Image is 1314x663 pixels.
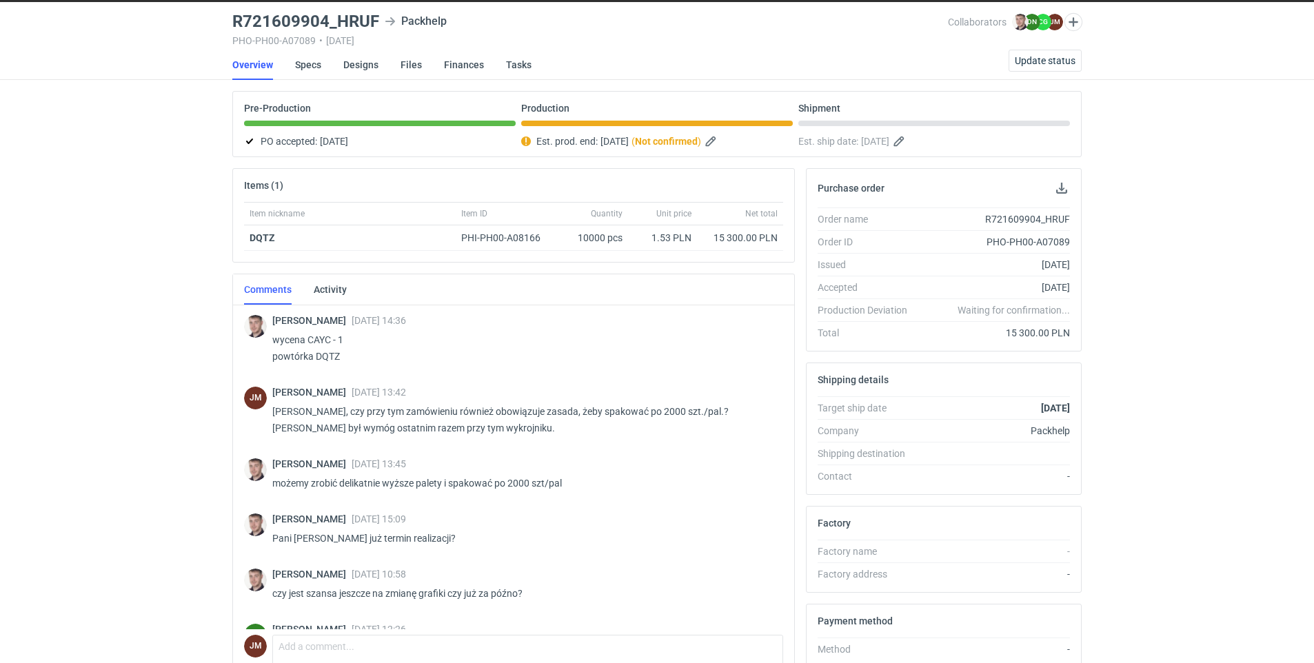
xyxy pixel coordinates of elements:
h2: Purchase order [818,183,885,194]
a: Finances [444,50,484,80]
div: Packhelp [385,13,447,30]
span: Item nickname [250,208,305,219]
span: [PERSON_NAME] [272,387,352,398]
em: Waiting for confirmation... [958,303,1070,317]
div: 15 300.00 PLN [918,326,1070,340]
p: Shipment [798,103,840,114]
div: - [918,567,1070,581]
div: Factory address [818,567,918,581]
span: [DATE] 13:45 [352,458,406,469]
div: Packhelp [918,424,1070,438]
div: Contact [818,469,918,483]
figcaption: DN [244,624,267,646]
img: Maciej Sikora [244,513,267,536]
span: [DATE] 14:36 [352,315,406,326]
div: Est. prod. end: [521,133,793,150]
div: Factory name [818,544,918,558]
figcaption: CG [1035,14,1051,30]
p: wycena CAYC - 1 powtórka DQTZ [272,331,772,365]
figcaption: JM [1047,14,1063,30]
p: czy jest szansa jeszcze na zmianę grafiki czy już za późno? [272,585,772,602]
a: Overview [232,50,273,80]
em: ( [631,136,635,147]
span: [DATE] 12:26 [352,624,406,635]
a: Specs [295,50,321,80]
div: 10000 pcs [559,225,628,251]
div: PHO-PH00-A07089 [918,235,1070,249]
div: Dawid Nowak [244,624,267,646]
div: 15 300.00 PLN [703,231,778,245]
h2: Factory [818,518,851,529]
h2: Shipping details [818,374,889,385]
p: możemy zrobić delikatnie wyższe palety i spakować po 2000 szt/pal [272,475,772,491]
a: Activity [314,274,347,305]
div: Shipping destination [818,447,918,460]
figcaption: DN [1024,14,1040,30]
div: Issued [818,258,918,272]
h2: Payment method [818,615,893,626]
div: Order ID [818,235,918,249]
div: PHI-PH00-A08166 [461,231,554,245]
div: - [918,642,1070,656]
span: Update status [1015,56,1075,65]
div: Company [818,424,918,438]
span: [PERSON_NAME] [272,458,352,469]
div: Total [818,326,918,340]
figcaption: JM [244,635,267,657]
div: - [918,544,1070,558]
p: Production [521,103,569,114]
div: Production Deviation [818,303,918,317]
span: [DATE] [600,133,629,150]
img: Maciej Sikora [244,315,267,338]
div: PO accepted: [244,133,516,150]
button: Download PO [1053,180,1070,196]
span: [DATE] 13:42 [352,387,406,398]
div: PHO-PH00-A07089 [DATE] [232,35,948,46]
span: [DATE] [861,133,889,150]
button: Edit estimated production end date [704,133,720,150]
div: 1.53 PLN [634,231,691,245]
h3: R721609904_HRUF [232,13,379,30]
div: - [918,469,1070,483]
span: Item ID [461,208,487,219]
a: Comments [244,274,292,305]
a: DQTZ [250,232,275,243]
p: Pani [PERSON_NAME] już termin realizacji? [272,530,772,547]
span: • [319,35,323,46]
span: [PERSON_NAME] [272,569,352,580]
div: [DATE] [918,258,1070,272]
h2: Items (1) [244,180,283,191]
div: Est. ship date: [798,133,1070,150]
div: Method [818,642,918,656]
button: Update status [1009,50,1082,72]
span: Net total [745,208,778,219]
span: Quantity [591,208,623,219]
span: [PERSON_NAME] [272,513,352,524]
span: [DATE] [320,133,348,150]
p: [PERSON_NAME], czy przy tym zamówieniu również obowiązuje zasada, żeby spakować po 2000 szt./pal.... [272,403,772,436]
div: JOANNA MOCZAŁA [244,635,267,657]
button: Edit estimated shipping date [892,133,909,150]
div: JOANNA MOCZAŁA [244,387,267,409]
span: [PERSON_NAME] [272,624,352,635]
button: Edit collaborators [1064,13,1082,31]
img: Maciej Sikora [1012,14,1029,30]
strong: Not confirmed [635,136,698,147]
figcaption: JM [244,387,267,409]
div: [DATE] [918,280,1070,294]
span: Collaborators [948,17,1007,28]
span: [DATE] 10:58 [352,569,406,580]
em: ) [698,136,701,147]
div: Accepted [818,280,918,294]
strong: [DATE] [1041,402,1070,414]
span: [PERSON_NAME] [272,315,352,326]
span: [DATE] 15:09 [352,513,406,524]
img: Maciej Sikora [244,569,267,591]
p: Pre-Production [244,103,311,114]
div: Target ship date [818,401,918,415]
div: Order name [818,212,918,226]
a: Files [401,50,422,80]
